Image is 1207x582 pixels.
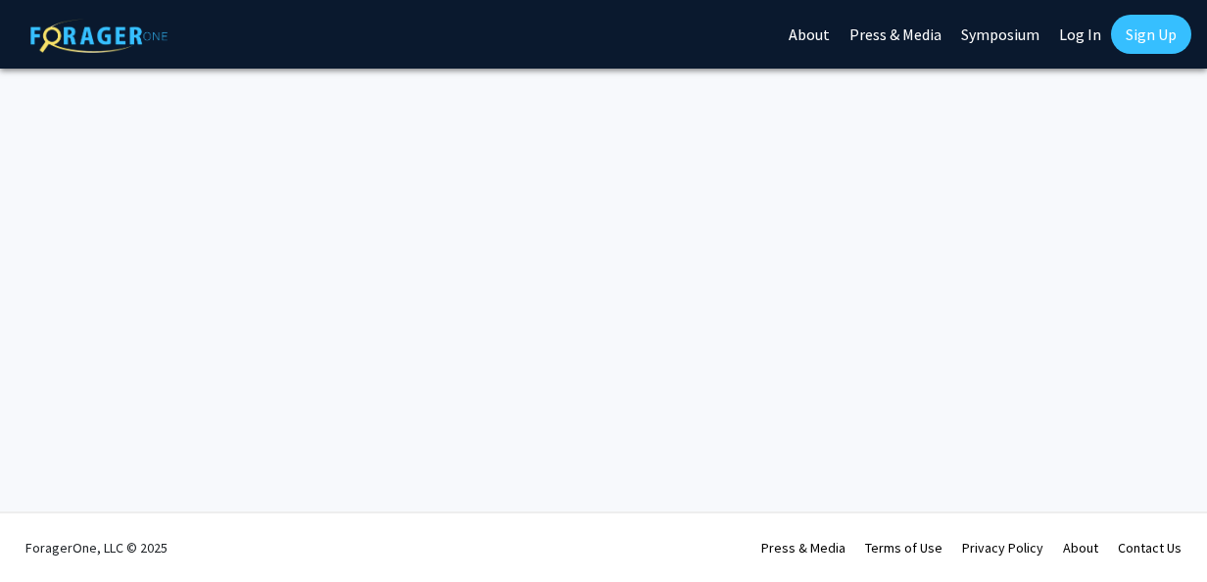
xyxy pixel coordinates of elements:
[1118,539,1182,557] a: Contact Us
[1111,15,1191,54] a: Sign Up
[761,539,845,557] a: Press & Media
[865,539,942,557] a: Terms of Use
[25,513,168,582] div: ForagerOne, LLC © 2025
[962,539,1043,557] a: Privacy Policy
[1063,539,1098,557] a: About
[30,19,168,53] img: ForagerOne Logo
